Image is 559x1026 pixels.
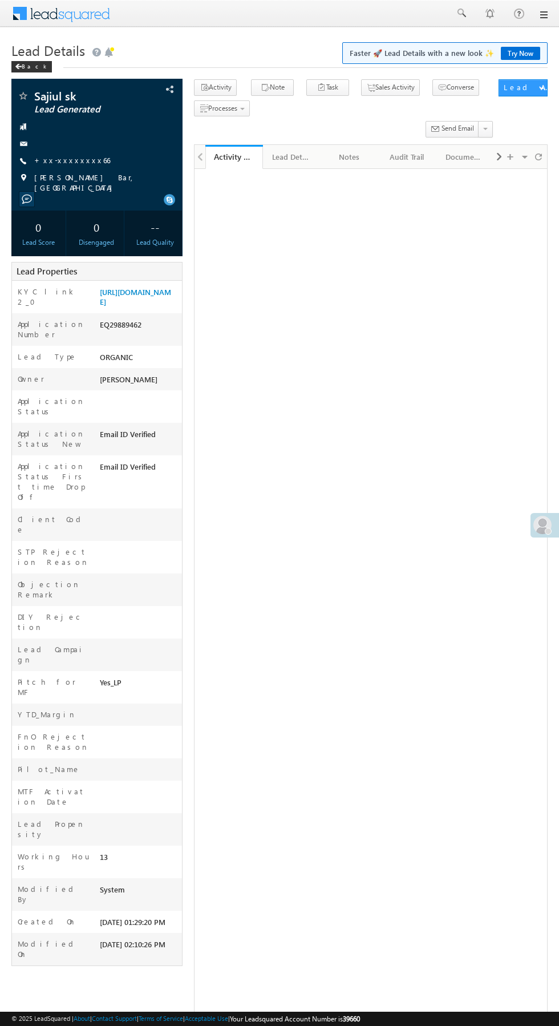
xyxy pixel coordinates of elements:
a: [URL][DOMAIN_NAME] [100,287,171,306]
span: © 2025 LeadSquared | | | | | [11,1013,360,1024]
div: [DATE] 01:29:20 PM [97,916,182,932]
span: Lead Generated [34,104,138,115]
div: Activity History [214,151,254,162]
span: Your Leadsquared Account Number is [230,1015,360,1023]
label: Pilot_Name [18,764,80,774]
label: YTD_Margin [18,709,76,720]
div: Documents [445,150,484,164]
div: Lead Actions [504,82,552,92]
a: Back [11,60,58,70]
a: Contact Support [92,1015,137,1022]
div: Lead Score [14,237,63,248]
div: 0 [14,216,63,237]
label: Lead Campaign [18,644,89,665]
a: Notes [321,145,378,169]
label: Application Status First time Drop Off [18,461,89,502]
label: STP Rejection Reason [18,547,89,567]
div: Email ID Verified [97,461,182,477]
div: Yes_LP [97,677,182,693]
a: Terms of Service [139,1015,183,1022]
label: Application Status [18,396,89,417]
div: Back [11,61,52,72]
button: Activity [194,79,237,96]
a: Acceptable Use [185,1015,228,1022]
span: Faster 🚀 Lead Details with a new look ✨ [350,47,540,59]
button: Processes [194,100,250,117]
button: Lead Actions [499,79,548,96]
div: 13 [97,851,182,867]
div: Notes [330,150,368,164]
span: Send Email [441,123,474,134]
span: Processes [208,104,237,112]
span: Lead Details [11,41,85,59]
button: Task [306,79,349,96]
div: 0 [72,216,121,237]
div: ORGANIC [97,352,182,367]
label: Owner [18,374,44,384]
label: Lead Propensity [18,819,89,839]
label: Application Status New [18,429,89,449]
label: DIY Rejection [18,612,89,632]
a: Lead Details [263,145,321,169]
div: System [97,884,182,900]
div: Lead Details [272,150,310,164]
span: [PERSON_NAME] Bar, [GEOGRAPHIC_DATA] [34,172,170,193]
a: Try Now [501,47,540,60]
li: Lead Details [263,145,321,168]
label: Lead Type [18,352,77,362]
div: [DATE] 02:10:26 PM [97,939,182,955]
label: Client Code [18,514,89,535]
label: Created On [18,916,76,927]
div: Email ID Verified [97,429,182,445]
div: Lead Quality [131,237,179,248]
label: Objection Remark [18,579,89,600]
a: Activity History [205,145,263,169]
label: Modified On [18,939,89,959]
label: Application Number [18,319,89,340]
span: [PERSON_NAME] [100,374,157,384]
label: Working Hours [18,851,89,872]
button: Sales Activity [361,79,420,96]
a: Audit Trail [379,145,436,169]
label: Modified By [18,884,89,904]
a: About [74,1015,90,1022]
span: 39660 [343,1015,360,1023]
div: Disengaged [72,237,121,248]
li: Activity History [205,145,263,168]
div: -- [131,216,179,237]
div: Audit Trail [388,150,426,164]
label: Pitch for MF [18,677,89,697]
button: Converse [432,79,479,96]
a: Documents [436,145,494,169]
div: EQ29889462 [97,319,182,335]
label: MTF Activation Date [18,786,89,807]
a: +xx-xxxxxxxx66 [34,155,110,165]
label: FnO Rejection Reason [18,732,89,752]
span: Lead Properties [17,265,77,277]
button: Note [251,79,294,96]
span: Sajiul sk [34,90,138,102]
label: KYC link 2_0 [18,286,89,307]
button: Send Email [426,121,479,138]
